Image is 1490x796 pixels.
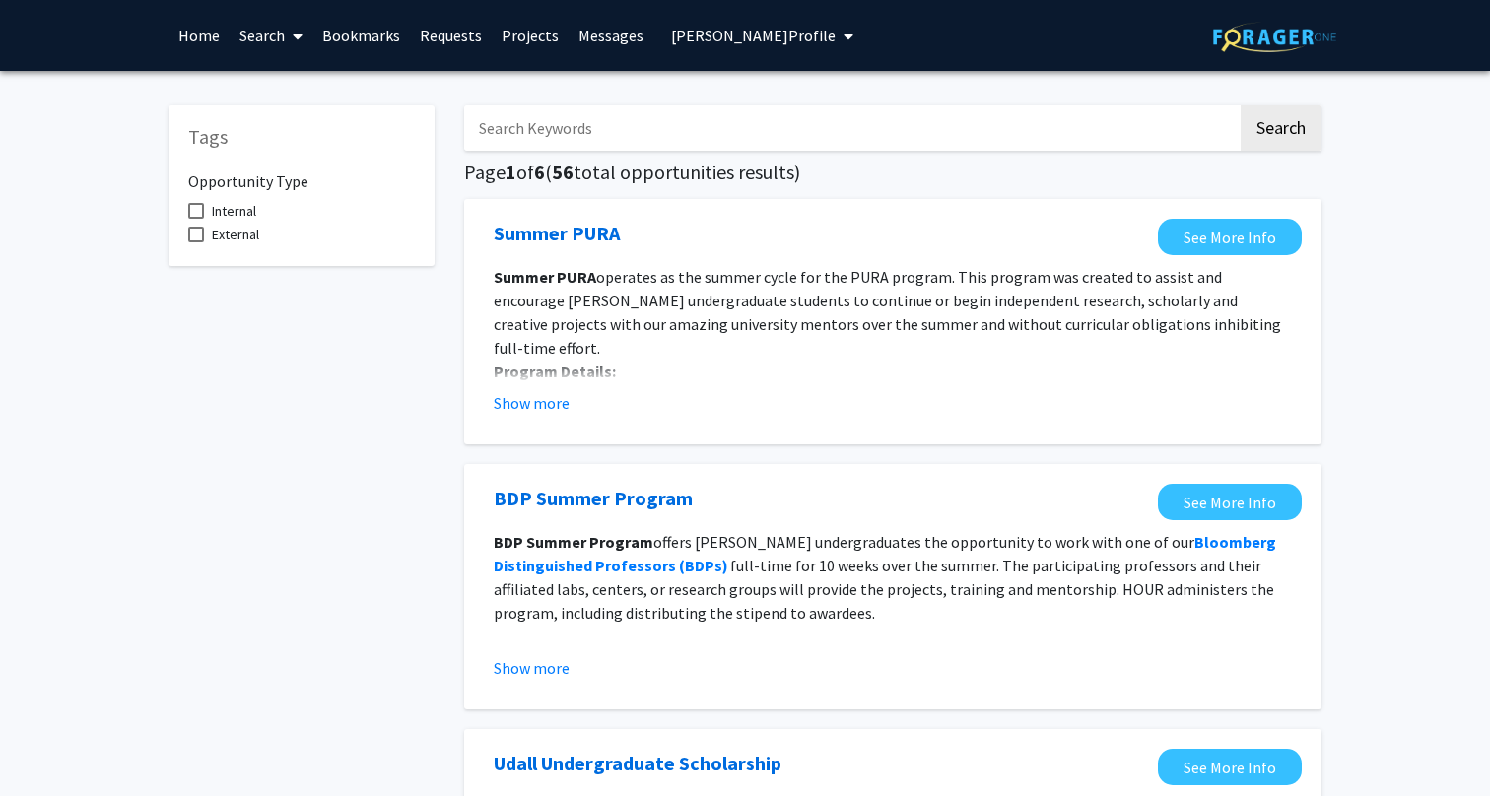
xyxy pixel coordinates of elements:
[494,532,653,552] strong: BDP Summer Program
[494,656,570,680] button: Show more
[1213,22,1336,52] img: ForagerOne Logo
[494,484,693,513] a: Opens in a new tab
[464,161,1321,184] h5: Page of ( total opportunities results)
[212,223,259,246] span: External
[1158,749,1302,785] a: Opens in a new tab
[506,160,516,184] span: 1
[1158,219,1302,255] a: Opens in a new tab
[410,1,492,70] a: Requests
[188,157,415,191] h6: Opportunity Type
[494,219,620,248] a: Opens in a new tab
[494,362,616,381] strong: Program Details:
[494,267,1281,358] span: operates as the summer cycle for the PURA program. This program was created to assist and encoura...
[534,160,545,184] span: 6
[569,1,653,70] a: Messages
[494,749,781,778] a: Opens in a new tab
[464,105,1238,151] input: Search Keywords
[169,1,230,70] a: Home
[188,125,415,149] h5: Tags
[552,160,574,184] span: 56
[212,199,256,223] span: Internal
[671,26,836,45] span: [PERSON_NAME] Profile
[492,1,569,70] a: Projects
[1241,105,1321,151] button: Search
[494,267,596,287] strong: Summer PURA
[312,1,410,70] a: Bookmarks
[1158,484,1302,520] a: Opens in a new tab
[230,1,312,70] a: Search
[494,391,570,415] button: Show more
[494,530,1292,625] p: offers [PERSON_NAME] undergraduates the opportunity to work with one of our full-time for 10 week...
